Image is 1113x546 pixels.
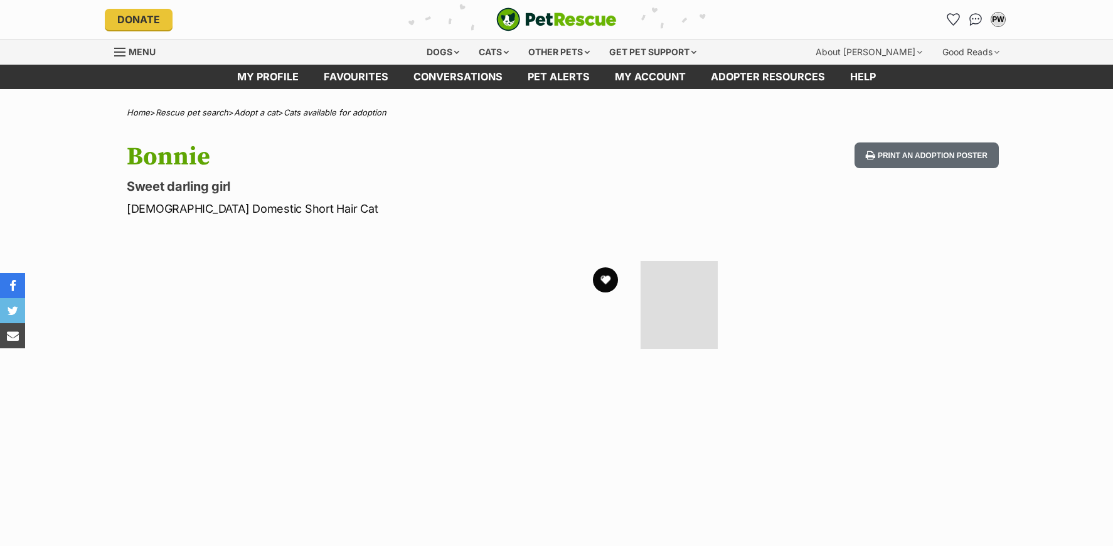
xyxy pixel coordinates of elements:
[234,107,278,117] a: Adopt a cat
[127,142,658,171] h1: Bonnie
[156,107,228,117] a: Rescue pet search
[496,8,617,31] a: PetRescue
[966,9,986,29] a: Conversations
[593,267,618,292] button: favourite
[311,65,401,89] a: Favourites
[105,9,173,30] a: Donate
[602,65,698,89] a: My account
[943,9,1008,29] ul: Account quick links
[807,40,931,65] div: About [PERSON_NAME]
[805,265,882,342] img: Photo of Bonnie
[934,40,1008,65] div: Good Reads
[114,40,164,62] a: Menu
[855,142,999,168] button: Print an adoption poster
[515,65,602,89] a: Pet alerts
[969,13,983,26] img: chat-41dd97257d64d25036548639549fe6c8038ab92f7586957e7f3b1b290dea8141.svg
[698,65,838,89] a: Adopter resources
[127,178,658,195] p: Sweet darling girl
[284,107,386,117] a: Cats available for adoption
[838,65,888,89] a: Help
[992,13,1004,26] div: PW
[496,8,617,31] img: logo-cat-932fe2b9b8326f06289b0f2fb663e598f794de774fb13d1741a6617ecf9a85b4.svg
[95,108,1018,117] div: > > >
[129,46,156,57] span: Menu
[127,107,150,117] a: Home
[127,200,658,217] p: [DEMOGRAPHIC_DATA] Domestic Short Hair Cat
[401,65,515,89] a: conversations
[641,354,718,431] img: Photo of Bonnie
[723,265,800,342] img: Photo of Bonnie
[644,268,715,339] img: Photo of Bonnie
[470,40,518,65] div: Cats
[988,9,1008,29] button: My account
[225,65,311,89] a: My profile
[418,40,468,65] div: Dogs
[943,9,963,29] a: Favourites
[600,40,705,65] div: Get pet support
[519,40,599,65] div: Other pets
